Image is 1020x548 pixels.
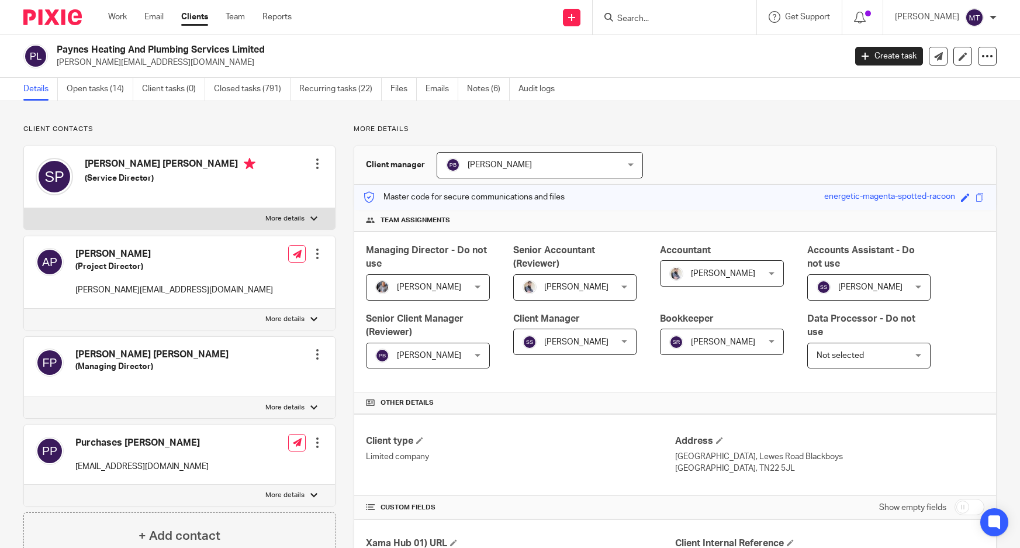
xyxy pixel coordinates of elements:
span: Senior Accountant (Reviewer) [513,246,595,268]
a: Client tasks (0) [142,78,205,101]
h4: [PERSON_NAME] [75,248,273,260]
img: svg%3E [36,349,64,377]
span: Managing Director - Do not use [366,246,487,268]
p: More details [265,491,305,500]
a: Recurring tasks (22) [299,78,382,101]
a: Audit logs [518,78,563,101]
span: Not selected [817,351,864,360]
img: Pixie [23,9,82,25]
h4: [PERSON_NAME] [PERSON_NAME] [85,158,255,173]
input: Search [616,14,721,25]
span: [PERSON_NAME] [397,283,461,291]
img: svg%3E [23,44,48,68]
p: More details [265,403,305,412]
p: [EMAIL_ADDRESS][DOMAIN_NAME] [75,461,209,473]
p: More details [354,125,997,134]
span: [PERSON_NAME] [544,283,608,291]
a: Work [108,11,127,23]
div: energetic-magenta-spotted-racoon [824,191,955,204]
h4: + Add contact [139,527,220,545]
h2: Paynes Heating And Plumbing Services Limited [57,44,682,56]
p: [PERSON_NAME] [895,11,959,23]
h3: Client manager [366,159,425,171]
p: More details [265,214,305,223]
span: [PERSON_NAME] [397,351,461,360]
p: Limited company [366,451,675,463]
a: Closed tasks (791) [214,78,291,101]
h5: (Service Director) [85,173,255,184]
img: Pixie%2002.jpg [669,267,683,281]
img: svg%3E [36,158,73,195]
img: svg%3E [375,349,389,363]
span: Accounts Assistant - Do not use [807,246,915,268]
h4: Address [675,435,984,447]
span: Data Processor - Do not use [807,314,915,337]
img: svg%3E [36,248,64,276]
h4: Client type [366,435,675,447]
img: -%20%20-%20studio@ingrained.co.uk%20for%20%20-20220223%20at%20101413%20-%201W1A2026.jpg [375,280,389,294]
a: Open tasks (14) [67,78,133,101]
span: [PERSON_NAME] [468,161,532,169]
span: Get Support [785,13,830,21]
p: [PERSON_NAME][EMAIL_ADDRESS][DOMAIN_NAME] [75,284,273,296]
span: Team assignments [381,216,450,225]
a: Reports [262,11,292,23]
img: svg%3E [446,158,460,172]
img: svg%3E [817,280,831,294]
a: Team [226,11,245,23]
a: Details [23,78,58,101]
span: [PERSON_NAME] [691,338,755,346]
h5: (Project Director) [75,261,273,273]
img: svg%3E [523,335,537,349]
span: Senior Client Manager (Reviewer) [366,314,464,337]
a: Clients [181,11,208,23]
span: Accountant [660,246,711,255]
a: Files [390,78,417,101]
span: Client Manager [513,314,580,323]
p: More details [265,315,305,324]
a: Notes (6) [467,78,510,101]
p: [PERSON_NAME][EMAIL_ADDRESS][DOMAIN_NAME] [57,57,838,68]
i: Primary [244,158,255,170]
img: svg%3E [36,437,64,465]
a: Create task [855,47,923,66]
span: Bookkeeper [660,314,714,323]
a: Emails [426,78,458,101]
h4: CUSTOM FIELDS [366,503,675,512]
span: Other details [381,398,434,408]
p: Client contacts [23,125,336,134]
label: Show empty fields [879,502,946,513]
span: [PERSON_NAME] [838,283,903,291]
h5: (Managing Director) [75,361,229,373]
img: Pixie%2002.jpg [523,280,537,294]
p: [GEOGRAPHIC_DATA], TN22 5JL [675,463,984,474]
a: Email [144,11,164,23]
p: [GEOGRAPHIC_DATA], Lewes Road Blackboys [675,451,984,463]
img: svg%3E [669,335,683,349]
span: [PERSON_NAME] [691,270,755,278]
h4: [PERSON_NAME] [PERSON_NAME] [75,349,229,361]
img: svg%3E [965,8,984,27]
h4: Purchases [PERSON_NAME] [75,437,209,449]
span: [PERSON_NAME] [544,338,608,346]
p: Master code for secure communications and files [363,191,565,203]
